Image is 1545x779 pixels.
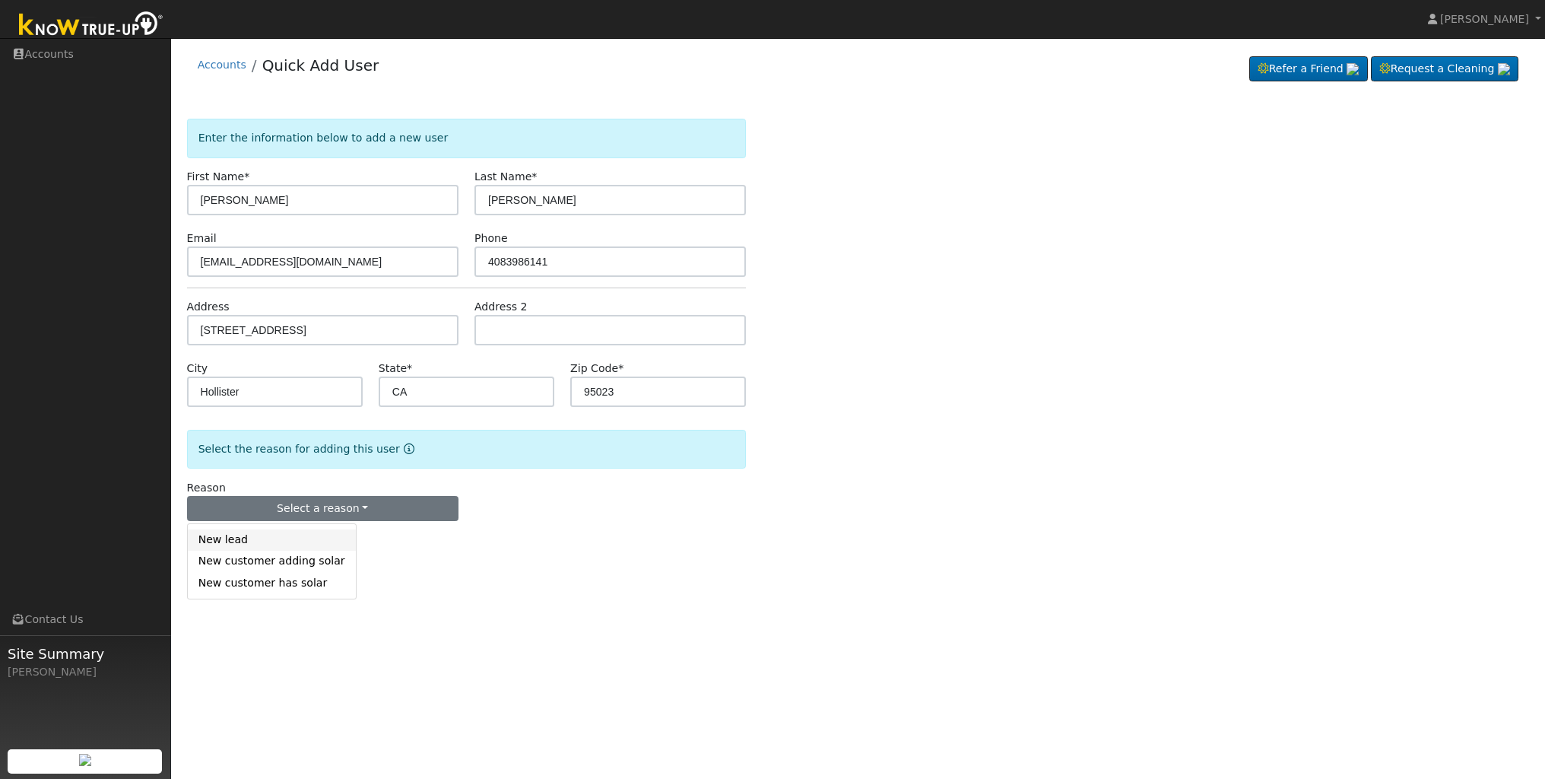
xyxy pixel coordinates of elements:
div: [PERSON_NAME] [8,664,163,680]
label: Address [187,299,230,315]
span: Required [531,170,537,183]
img: Know True-Up [11,8,171,43]
span: Required [407,362,412,374]
span: Required [244,170,249,183]
label: Zip Code [570,361,623,377]
label: State [379,361,412,377]
a: Request a Cleaning [1371,56,1518,82]
label: Address 2 [474,299,528,315]
label: Email [187,231,217,246]
div: Enter the information below to add a new user [187,119,747,157]
a: Accounts [198,59,246,71]
button: Select a reason [187,496,458,522]
label: City [187,361,208,377]
a: New customer adding solar [188,551,356,572]
label: Last Name [474,169,537,185]
img: retrieve [1498,63,1510,75]
img: retrieve [1347,63,1359,75]
a: New customer has solar [188,572,356,593]
label: Reason [187,480,226,496]
a: New lead [188,529,356,551]
span: Required [618,362,623,374]
label: First Name [187,169,250,185]
a: Quick Add User [262,56,379,75]
label: Phone [474,231,508,246]
a: Reason for new user [400,443,414,455]
span: Site Summary [8,644,163,664]
a: Refer a Friend [1249,56,1368,82]
div: Select the reason for adding this user [187,430,747,469]
span: [PERSON_NAME] [1440,13,1529,25]
img: retrieve [79,754,91,766]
